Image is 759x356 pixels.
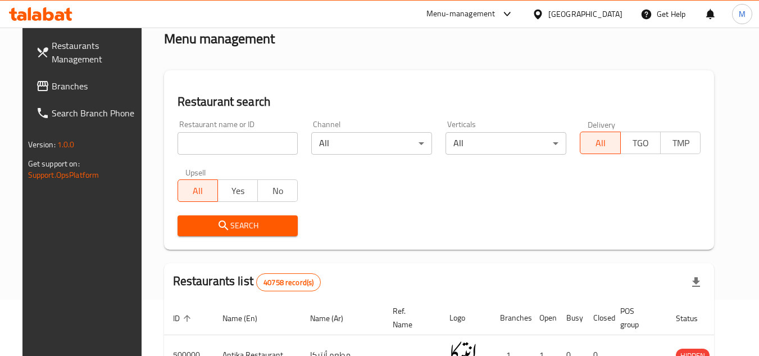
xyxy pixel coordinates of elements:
[393,304,427,331] span: Ref. Name
[262,183,293,199] span: No
[178,179,218,202] button: All
[173,273,321,291] h2: Restaurants list
[28,156,80,171] span: Get support on:
[178,132,298,155] input: Search for restaurant name or ID..
[28,137,56,152] span: Version:
[183,183,213,199] span: All
[584,301,611,335] th: Closed
[739,8,746,20] span: M
[217,179,258,202] button: Yes
[665,135,696,151] span: TMP
[52,39,140,66] span: Restaurants Management
[588,120,616,128] label: Delivery
[585,135,616,151] span: All
[52,79,140,93] span: Branches
[683,269,710,296] div: Export file
[620,304,653,331] span: POS group
[52,106,140,120] span: Search Branch Phone
[27,32,149,73] a: Restaurants Management
[57,137,75,152] span: 1.0.0
[310,312,358,325] span: Name (Ar)
[620,132,661,154] button: TGO
[27,73,149,100] a: Branches
[676,312,712,325] span: Status
[185,168,206,176] label: Upsell
[178,93,701,110] h2: Restaurant search
[557,301,584,335] th: Busy
[257,277,320,288] span: 40758 record(s)
[491,301,530,335] th: Branches
[222,183,253,199] span: Yes
[173,312,194,325] span: ID
[580,132,620,154] button: All
[222,312,272,325] span: Name (En)
[440,301,491,335] th: Logo
[446,132,566,155] div: All
[311,132,432,155] div: All
[164,30,275,48] h2: Menu management
[426,7,496,21] div: Menu-management
[548,8,622,20] div: [GEOGRAPHIC_DATA]
[27,100,149,127] a: Search Branch Phone
[257,179,298,202] button: No
[28,168,99,182] a: Support.OpsPlatform
[187,219,289,233] span: Search
[178,215,298,236] button: Search
[256,273,321,291] div: Total records count
[660,132,701,154] button: TMP
[625,135,656,151] span: TGO
[530,301,557,335] th: Open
